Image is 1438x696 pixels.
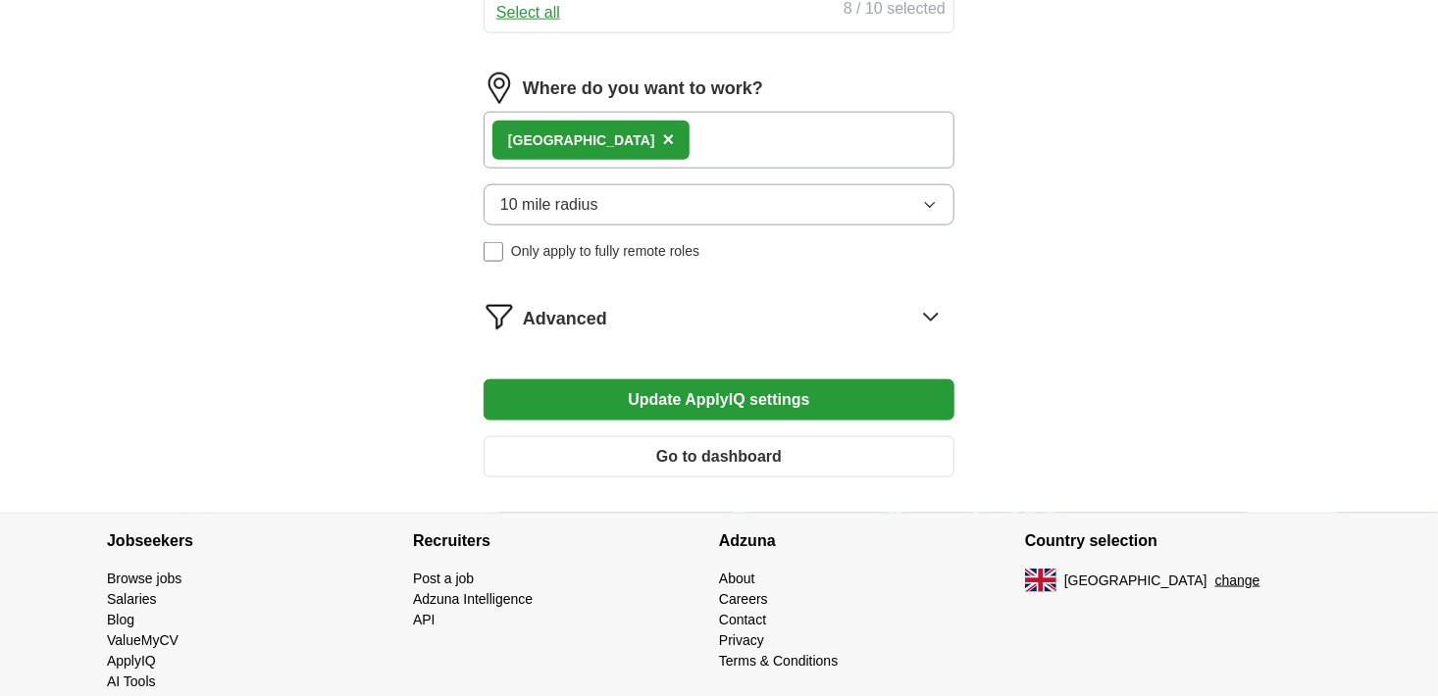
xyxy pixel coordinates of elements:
[413,612,436,627] a: API
[107,612,134,627] a: Blog
[508,130,655,151] div: [GEOGRAPHIC_DATA]
[1025,514,1331,569] h4: Country selection
[663,128,675,150] span: ×
[719,571,755,586] a: About
[107,653,156,669] a: ApplyIQ
[496,1,560,25] button: Select all
[413,571,474,586] a: Post a job
[107,632,179,648] a: ValueMyCV
[523,306,607,332] span: Advanced
[484,184,954,225] button: 10 mile radius
[413,591,533,607] a: Adzuna Intelligence
[484,242,503,262] input: Only apply to fully remote roles
[511,241,699,262] span: Only apply to fully remote roles
[107,673,156,689] a: AI Tools
[107,571,181,586] a: Browse jobs
[1215,571,1260,591] button: change
[484,436,954,477] button: Go to dashboard
[663,125,675,155] button: ×
[500,193,598,217] span: 10 mile radius
[523,75,763,102] label: Where do you want to work?
[484,379,954,421] button: Update ApplyIQ settings
[1064,571,1207,591] span: [GEOGRAPHIC_DATA]
[107,591,157,607] a: Salaries
[719,632,764,648] a: Privacy
[719,612,766,627] a: Contact
[719,653,838,669] a: Terms & Conditions
[484,301,515,332] img: filter
[1025,569,1056,592] img: UK flag
[719,591,768,607] a: Careers
[484,73,515,104] img: location.png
